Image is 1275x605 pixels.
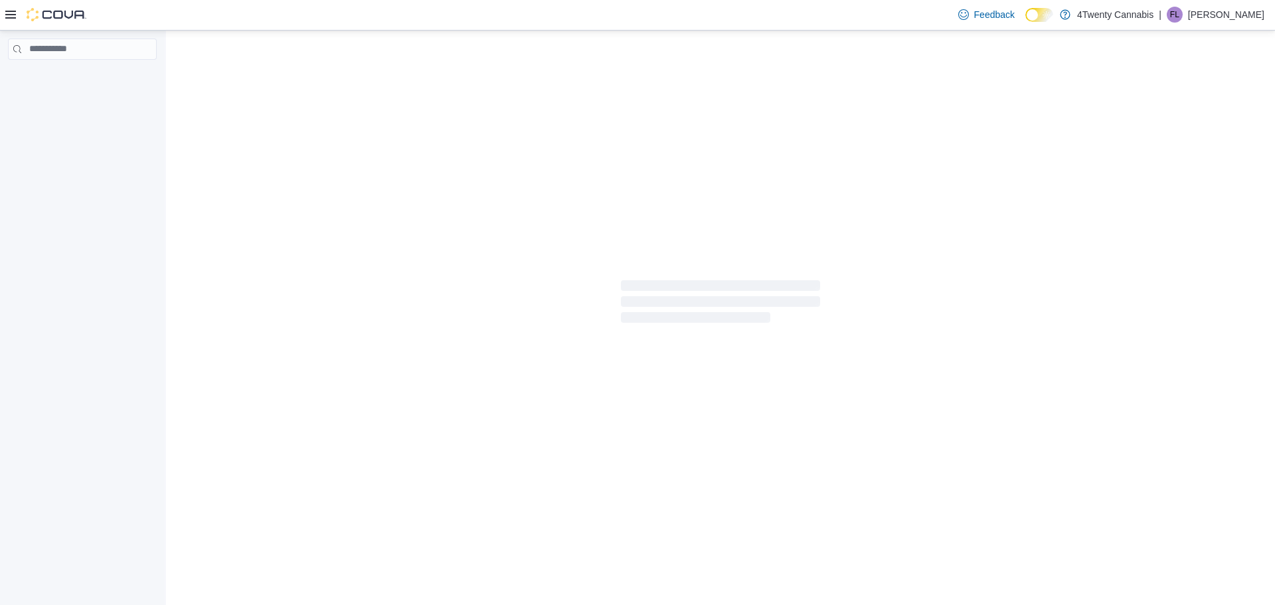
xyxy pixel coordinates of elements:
a: Feedback [953,1,1020,28]
span: Feedback [974,8,1015,21]
p: | [1159,7,1161,23]
p: [PERSON_NAME] [1188,7,1264,23]
span: Loading [621,283,820,325]
img: Cova [27,8,86,21]
span: Dark Mode [1025,22,1026,23]
input: Dark Mode [1025,8,1053,22]
p: 4Twenty Cannabis [1077,7,1153,23]
nav: Complex example [8,62,157,94]
span: FL [1170,7,1179,23]
div: Francis Licmo [1167,7,1183,23]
